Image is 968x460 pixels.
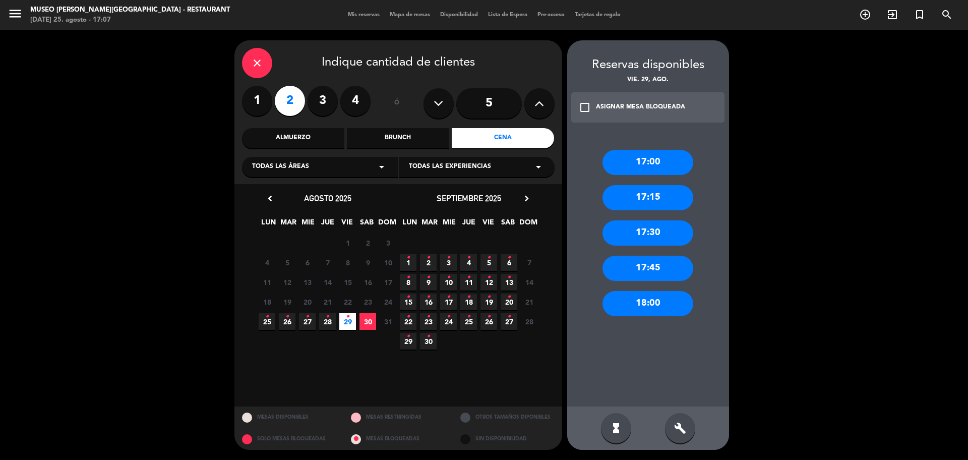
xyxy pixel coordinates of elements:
div: MESAS DISPONIBLES [234,407,344,428]
span: DOM [378,216,395,233]
span: 24 [440,313,457,330]
i: chevron_left [265,193,275,204]
span: MIE [441,216,457,233]
span: Mis reservas [343,12,385,18]
span: 13 [299,274,316,291]
span: JUE [460,216,477,233]
span: SAB [500,216,516,233]
span: 2 [420,254,437,271]
i: build [674,422,686,434]
span: 12 [480,274,497,291]
i: • [507,269,511,285]
span: septiembre 2025 [437,193,501,203]
span: 12 [279,274,295,291]
div: Museo [PERSON_NAME][GEOGRAPHIC_DATA] - Restaurant [30,5,230,15]
span: 27 [299,313,316,330]
label: 3 [308,86,338,116]
span: 15 [339,274,356,291]
label: 2 [275,86,305,116]
i: • [467,309,470,325]
span: 10 [380,254,396,271]
i: • [427,328,430,344]
span: 24 [380,294,396,310]
span: 11 [460,274,477,291]
i: • [427,250,430,266]
span: 4 [460,254,477,271]
span: 23 [420,313,437,330]
span: 4 [259,254,275,271]
span: 11 [259,274,275,291]
i: hourglass_full [610,422,622,434]
div: [DATE] 25. agosto - 17:07 [30,15,230,25]
span: 14 [319,274,336,291]
span: 5 [480,254,497,271]
span: 27 [501,313,517,330]
i: arrow_drop_down [376,161,388,173]
span: 22 [339,294,356,310]
i: • [507,250,511,266]
span: MAR [421,216,438,233]
i: • [487,269,491,285]
span: 30 [420,333,437,350]
div: OTROS TAMAÑOS DIPONIBLES [453,407,562,428]
span: 25 [460,313,477,330]
i: • [447,250,450,266]
span: 16 [359,274,376,291]
i: add_circle_outline [859,9,871,21]
div: ó [381,86,413,121]
label: 1 [242,86,272,116]
button: menu [8,6,23,25]
span: Lista de Espera [483,12,532,18]
span: 14 [521,274,537,291]
div: 18:00 [602,291,693,316]
i: turned_in_not [914,9,926,21]
span: 3 [380,235,396,251]
span: 3 [440,254,457,271]
div: vie. 29, ago. [567,75,729,85]
span: Disponibilidad [435,12,483,18]
i: • [507,309,511,325]
span: VIE [339,216,355,233]
span: Tarjetas de regalo [570,12,626,18]
i: • [467,289,470,305]
span: 20 [299,294,316,310]
span: 5 [279,254,295,271]
span: 19 [279,294,295,310]
div: 17:45 [602,256,693,281]
span: 19 [480,294,497,310]
span: 17 [440,294,457,310]
span: 1 [339,235,356,251]
span: 21 [521,294,537,310]
i: • [406,269,410,285]
div: Indique cantidad de clientes [242,48,555,78]
i: • [467,269,470,285]
span: Todas las experiencias [409,162,491,172]
i: close [251,57,263,69]
i: • [406,289,410,305]
div: 17:00 [602,150,693,175]
i: • [447,309,450,325]
i: • [447,289,450,305]
span: 8 [400,274,416,291]
span: 6 [501,254,517,271]
span: 17 [380,274,396,291]
span: 31 [380,313,396,330]
span: Pre-acceso [532,12,570,18]
span: SAB [358,216,375,233]
div: Reservas disponibles [567,55,729,75]
span: 20 [501,294,517,310]
i: • [487,250,491,266]
span: 26 [279,313,295,330]
i: • [346,309,349,325]
span: 28 [319,313,336,330]
span: DOM [519,216,536,233]
span: 15 [400,294,416,310]
i: • [406,328,410,344]
label: 4 [340,86,371,116]
i: • [447,269,450,285]
i: • [406,250,410,266]
span: MIE [299,216,316,233]
span: MAR [280,216,296,233]
span: 22 [400,313,416,330]
span: agosto 2025 [304,193,351,203]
